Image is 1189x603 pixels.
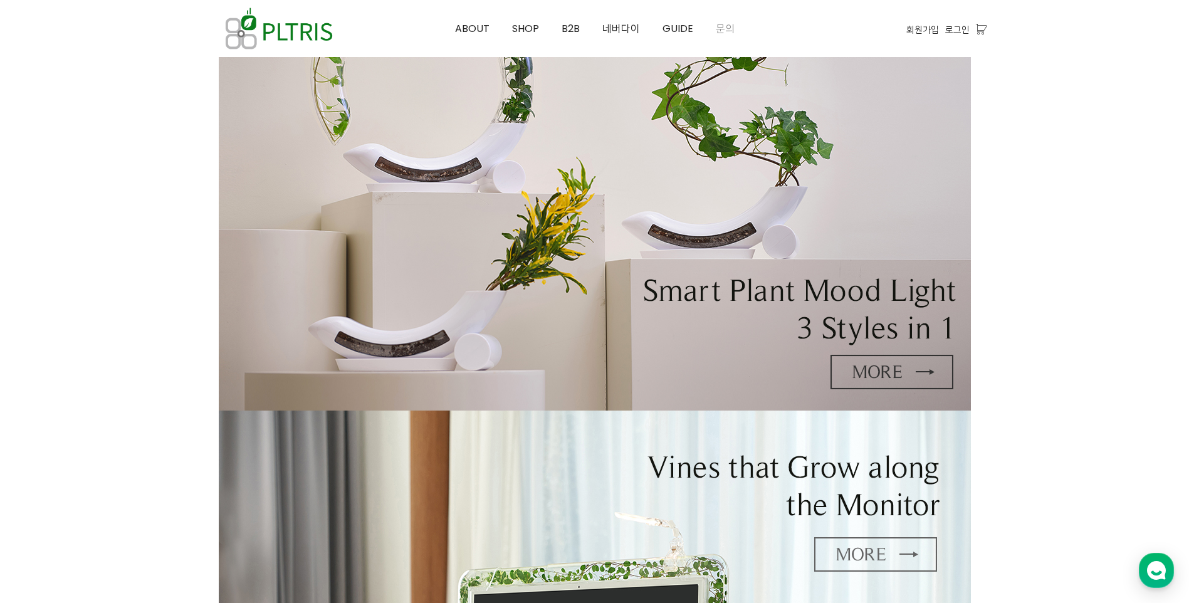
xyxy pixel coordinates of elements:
span: 문의 [716,21,735,36]
span: 설정 [194,416,209,426]
span: 홈 [39,416,47,426]
a: 설정 [162,397,241,429]
span: 대화 [115,417,130,427]
span: ABOUT [455,21,490,36]
a: 회원가입 [906,23,939,36]
a: B2B [550,1,591,57]
span: GUIDE [663,21,693,36]
a: 네버다이 [591,1,651,57]
a: 홈 [4,397,83,429]
a: ABOUT [444,1,501,57]
a: 문의 [704,1,746,57]
span: SHOP [512,21,539,36]
span: 네버다이 [602,21,640,36]
a: 로그인 [945,23,970,36]
a: SHOP [501,1,550,57]
a: GUIDE [651,1,704,57]
a: 대화 [83,397,162,429]
span: B2B [562,21,580,36]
